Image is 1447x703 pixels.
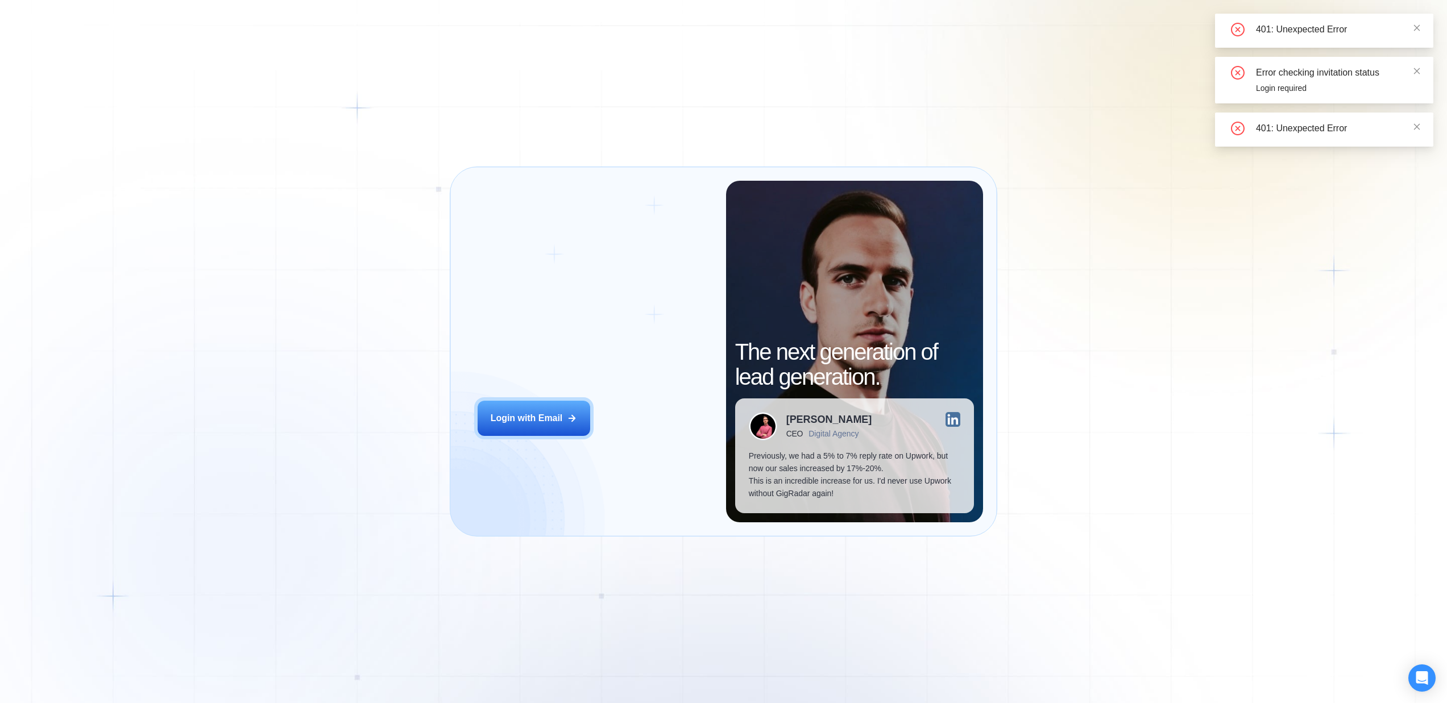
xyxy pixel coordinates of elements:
[1413,24,1421,32] span: close
[1256,82,1420,94] div: Login required
[1413,123,1421,131] span: close
[1231,122,1245,135] span: close-circle
[786,414,872,425] div: [PERSON_NAME]
[1256,66,1420,80] div: Error checking invitation status
[1231,23,1245,36] span: close-circle
[478,401,590,436] button: Login with Email
[1231,66,1245,80] span: close-circle
[1256,122,1420,135] div: 401: Unexpected Error
[749,450,960,500] p: Previously, we had a 5% to 7% reply rate on Upwork, but now our sales increased by 17%-20%. This ...
[491,412,563,425] div: Login with Email
[786,429,803,438] div: CEO
[1413,67,1421,75] span: close
[809,429,859,438] div: Digital Agency
[1256,23,1420,36] div: 401: Unexpected Error
[735,339,974,389] h2: The next generation of lead generation.
[1408,664,1436,692] div: Open Intercom Messenger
